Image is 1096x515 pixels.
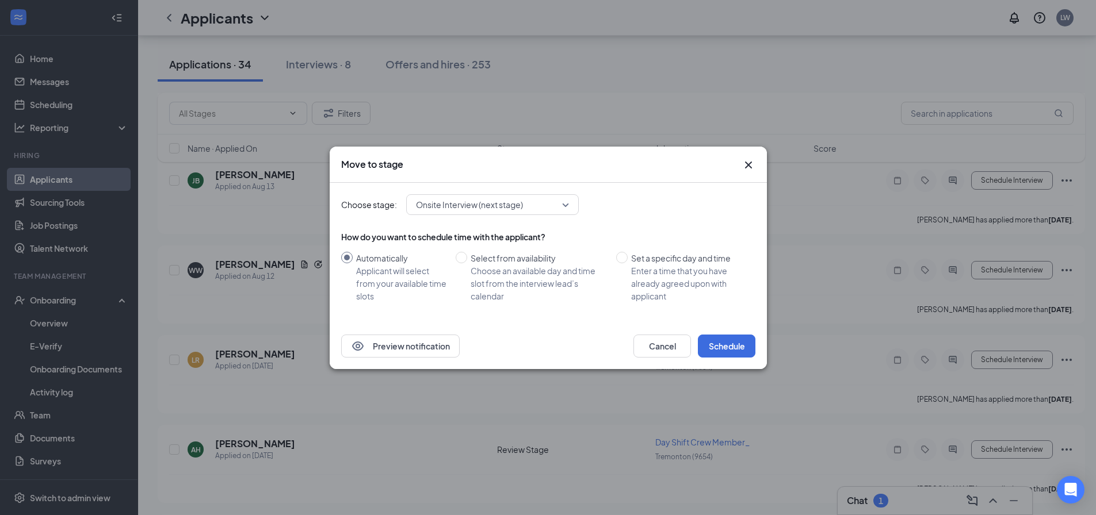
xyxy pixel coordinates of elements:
[351,339,365,353] svg: Eye
[356,252,446,264] div: Automatically
[471,264,607,302] div: Choose an available day and time slot from the interview lead’s calendar
[341,335,460,358] button: EyePreview notification
[631,252,746,264] div: Set a specific day and time
[341,198,397,211] span: Choose stage:
[633,335,691,358] button: Cancel
[742,158,755,172] svg: Cross
[1057,476,1084,504] div: Open Intercom Messenger
[631,264,746,302] div: Enter a time that you have already agreed upon with applicant
[416,196,523,213] span: Onsite Interview (next stage)
[698,335,755,358] button: Schedule
[341,158,403,171] h3: Move to stage
[471,252,607,264] div: Select from availability
[742,158,755,172] button: Close
[341,231,755,243] div: How do you want to schedule time with the applicant?
[356,264,446,302] div: Applicant will select from your available time slots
